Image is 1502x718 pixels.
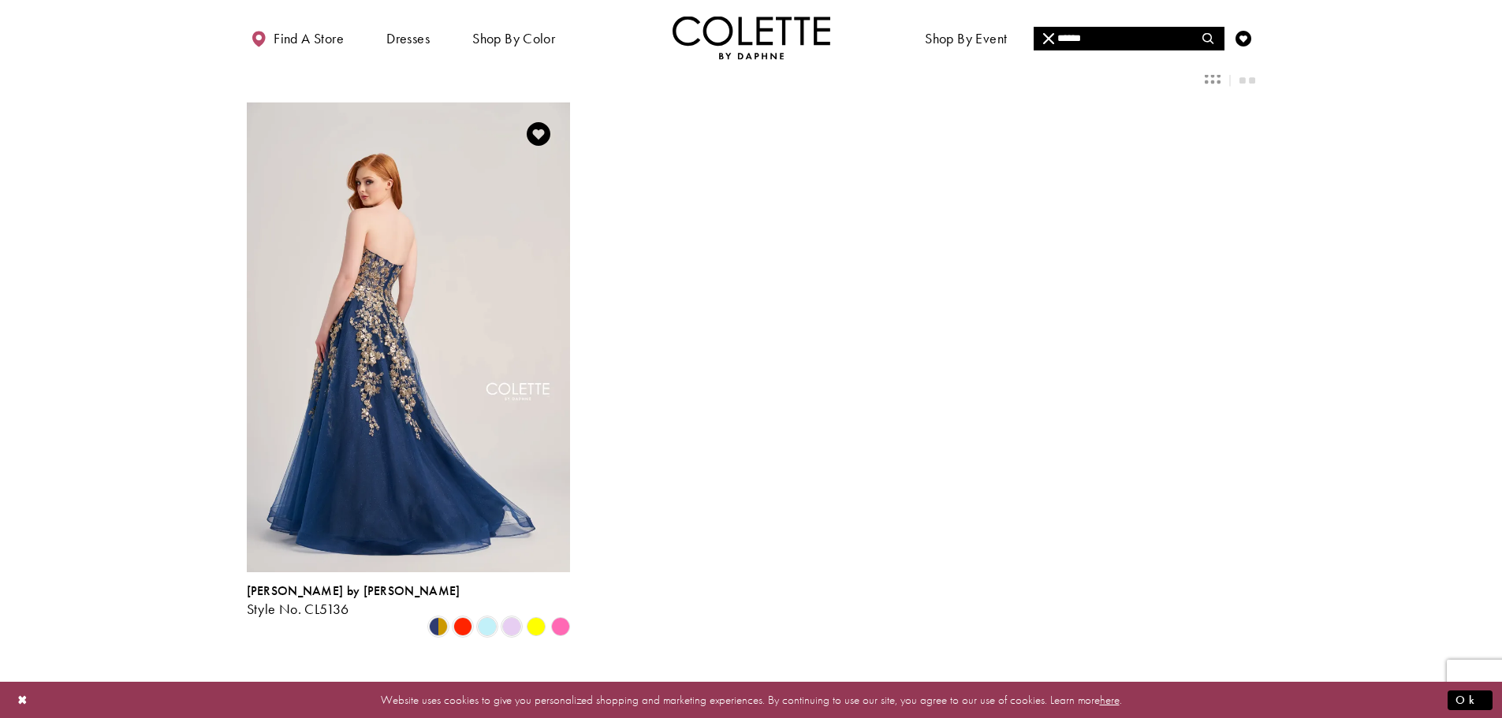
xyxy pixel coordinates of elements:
[478,617,497,636] i: Light Blue
[1046,16,1163,59] a: Meet the designer
[527,617,546,636] i: Yellow
[114,689,1388,710] p: Website uses cookies to give you personalized shopping and marketing experiences. By continuing t...
[237,58,1265,93] div: Layout Controls
[382,16,434,59] span: Dresses
[1034,27,1064,50] button: Close Search
[247,584,460,617] div: Colette by Daphne Style No. CL5136
[522,117,555,151] a: Add to Wishlist
[247,582,460,599] span: [PERSON_NAME] by [PERSON_NAME]
[468,16,559,59] span: Shop by color
[1448,690,1493,709] button: Submit Dialog
[1197,16,1221,59] a: Toggle search
[1034,27,1224,50] div: Search form
[247,102,570,572] a: Visit Colette by Daphne Style No. CL5136 Page
[502,617,521,636] i: Lilac
[551,617,570,636] i: Pink
[1239,68,1255,84] span: Switch layout to 2 columns
[921,16,1011,59] span: Shop By Event
[1034,27,1224,50] input: Search
[1205,68,1221,84] span: Switch layout to 3 columns
[247,600,349,618] span: Style No. CL5136
[925,31,1007,47] span: Shop By Event
[1193,27,1224,50] button: Submit Search
[247,16,348,59] a: Find a store
[9,686,36,713] button: Close Dialog
[274,31,344,47] span: Find a store
[1100,691,1120,707] a: here
[429,617,448,636] i: Navy Blue/Gold
[472,31,555,47] span: Shop by color
[386,31,430,47] span: Dresses
[247,102,1256,636] div: Product List
[1232,16,1255,59] a: Check Wishlist
[453,617,472,636] i: Scarlet
[673,16,830,59] img: Colette by Daphne
[673,16,830,59] a: Visit Home Page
